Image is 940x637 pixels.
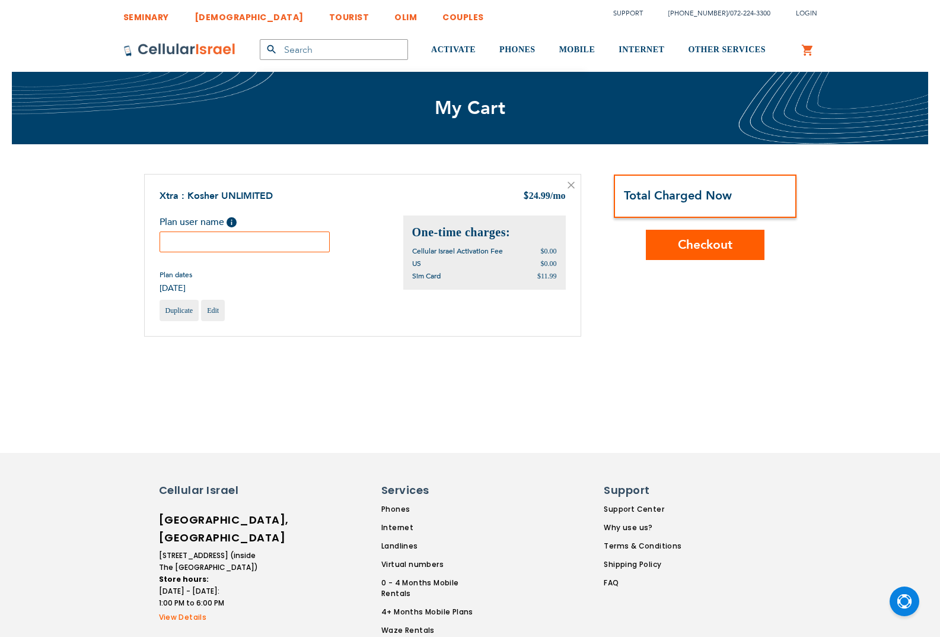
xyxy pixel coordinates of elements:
[523,189,566,204] div: 24.99
[559,28,595,72] a: MOBILE
[541,247,557,255] span: $0.00
[381,625,489,636] a: Waze Rentals
[329,3,369,25] a: TOURIST
[381,522,489,533] a: Internet
[123,43,236,57] img: Cellular Israel Logo
[159,511,260,547] h6: [GEOGRAPHIC_DATA], [GEOGRAPHIC_DATA]
[159,612,260,623] a: View Details
[381,541,489,552] a: Landlines
[619,45,664,54] span: INTERNET
[412,246,503,256] span: Cellular Israel Activation Fee
[160,283,192,294] span: [DATE]
[160,215,224,229] span: Plan user name
[499,28,536,72] a: PHONES
[412,259,421,268] span: US
[537,272,557,280] span: $11.99
[499,45,536,54] span: PHONES
[260,39,408,60] input: Search
[541,259,557,268] span: $0.00
[559,45,595,54] span: MOBILE
[394,3,417,25] a: OLIM
[207,306,219,315] span: Edit
[624,188,732,204] strong: Total Charged Now
[159,550,260,609] li: [STREET_ADDRESS] (inside The [GEOGRAPHIC_DATA]) [DATE] - [DATE]: 1:00 PM to 6:00 PM
[657,5,770,22] li: /
[160,189,273,202] a: Xtra : Kosher UNLIMITED
[381,504,489,515] a: Phones
[431,45,476,54] span: ACTIVATE
[431,28,476,72] a: ACTIVATE
[435,96,506,121] span: My Cart
[688,45,766,54] span: OTHER SERVICES
[730,9,770,18] a: 072-224-3300
[412,271,441,281] span: Sim Card
[165,306,193,315] span: Duplicate
[604,522,681,533] a: Why use us?
[619,28,664,72] a: INTERNET
[646,230,764,260] button: Checkout
[678,236,732,253] span: Checkout
[123,3,169,25] a: SEMINARY
[159,483,260,498] h6: Cellular Israel
[159,574,209,584] strong: Store hours:
[668,9,728,18] a: [PHONE_NUMBER]
[381,578,489,599] a: 0 - 4 Months Mobile Rentals
[604,578,681,588] a: FAQ
[201,300,225,321] a: Edit
[523,190,529,204] span: $
[550,191,566,201] span: /mo
[160,270,192,280] span: Plan dates
[796,9,817,18] span: Login
[381,483,482,498] h6: Services
[381,607,489,617] a: 4+ Months Mobile Plans
[227,217,237,227] span: Help
[688,28,766,72] a: OTHER SERVICES
[604,483,674,498] h6: Support
[604,541,681,552] a: Terms & Conditions
[604,559,681,570] a: Shipping Policy
[381,559,489,570] a: Virtual numbers
[195,3,304,25] a: [DEMOGRAPHIC_DATA]
[412,224,557,240] h2: One-time charges:
[604,504,681,515] a: Support Center
[613,9,643,18] a: Support
[160,300,199,321] a: Duplicate
[442,3,484,25] a: COUPLES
